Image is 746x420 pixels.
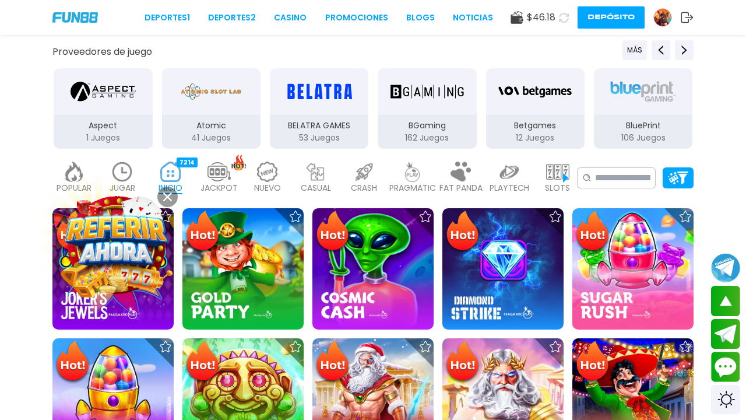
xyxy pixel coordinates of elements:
[573,209,611,255] img: Hot
[162,120,261,132] p: Atomic
[442,208,564,330] img: Diamond Strike
[314,209,351,255] img: Hot
[498,162,521,182] img: playtech_light.webp
[178,75,244,108] img: Atomic
[711,352,740,382] button: Contact customer service
[304,162,328,182] img: casual_light.webp
[182,208,304,330] img: Gold Party
[111,162,134,182] img: recent_light.webp
[353,162,376,182] img: crash_light.webp
[594,132,692,144] p: 106 Juegos
[675,40,694,60] button: Next providers
[57,182,92,194] p: POPULAR
[54,120,152,132] p: Aspect
[110,182,135,194] p: JUGAR
[711,286,740,316] button: scroll up
[159,182,182,194] p: INICIO
[270,132,368,144] p: 53 Juegos
[325,12,388,24] a: Promociones
[449,162,473,182] img: fat_panda_light.webp
[162,132,261,144] p: 41 Juegos
[314,339,351,385] img: Hot
[231,155,246,170] img: hot
[668,171,688,184] img: Platform Filter
[145,12,190,24] a: Deportes1
[274,12,307,24] a: CASINO
[378,120,476,132] p: BGaming
[711,319,740,349] button: Join telegram
[54,132,152,144] p: 1 Juegos
[52,45,152,58] button: Proveedores de juego
[159,162,182,182] img: home_active.webp
[63,191,170,298] img: Image Link
[177,157,198,167] div: 7214
[622,40,647,60] button: Previous providers
[546,162,569,182] img: slots_light.webp
[378,132,476,144] p: 162 Juegos
[49,67,157,150] button: Aspect
[270,120,368,132] p: BELATRA GAMES
[351,182,377,194] p: CRASH
[490,182,529,194] p: PLAYTECH
[406,12,435,24] a: BLOGS
[527,10,555,24] span: $ 46.18
[54,339,92,385] img: Hot
[444,339,481,385] img: Hot
[594,120,692,132] p: BluePrint
[200,182,238,194] p: JACKPOT
[453,12,493,24] a: NOTICIAS
[208,12,256,24] a: Deportes2
[578,6,645,29] button: Depósito
[498,75,572,108] img: Betgames
[184,339,221,385] img: Hot
[481,67,589,150] button: Betgames
[157,67,265,150] button: Atomic
[606,75,680,108] img: BluePrint
[572,208,694,330] img: Sugar Rush
[71,75,136,108] img: Aspect
[312,208,434,330] img: Cosmic Cash
[711,253,740,283] button: Join telegram channel
[589,67,697,150] button: BluePrint
[652,40,670,60] button: Previous providers
[52,208,174,330] img: Joker's Jewels
[256,162,279,182] img: new_light.webp
[545,182,570,194] p: SLOTS
[207,162,231,182] img: jackpot_light.webp
[301,182,331,194] p: CASUAL
[486,132,585,144] p: 12 Juegos
[254,182,281,194] p: NUEVO
[573,339,611,385] img: Hot
[711,385,740,414] div: Switch theme
[265,67,373,150] button: BELATRA GAMES
[486,120,585,132] p: Betgames
[52,12,98,22] img: Company Logo
[401,162,424,182] img: pragmatic_light.webp
[444,209,481,255] img: Hot
[373,67,481,150] button: BGaming
[62,162,86,182] img: popular_light.webp
[390,75,464,108] img: BGaming
[653,8,681,27] a: Avatar
[654,9,671,26] img: Avatar
[54,209,92,255] img: Hot
[282,75,356,108] img: BELATRA GAMES
[184,209,221,255] img: Hot
[439,182,483,194] p: FAT PANDA
[389,182,436,194] p: PRAGMATIC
